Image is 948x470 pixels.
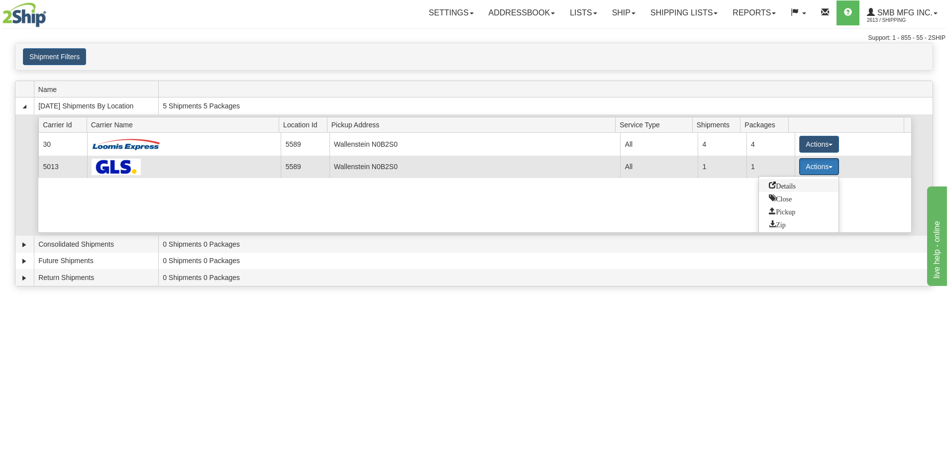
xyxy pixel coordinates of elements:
[620,117,692,132] span: Service Type
[759,205,839,218] a: Request a carrier pickup
[7,6,92,18] div: live help - online
[158,236,933,253] td: 0 Shipments 0 Packages
[34,97,158,114] td: [DATE] Shipments By Location
[620,156,698,178] td: All
[34,236,158,253] td: Consolidated Shipments
[38,82,158,97] span: Name
[283,117,327,132] span: Location Id
[19,240,29,250] a: Expand
[697,117,740,132] span: Shipments
[759,192,839,205] a: Close this group
[158,253,933,270] td: 0 Shipments 0 Packages
[744,117,788,132] span: Packages
[329,133,621,155] td: Wallenstein N0B2S0
[698,133,746,155] td: 4
[759,179,839,192] a: Go to Details view
[859,0,945,25] a: SMB MFG INC. 2613 / Shipping
[92,137,161,151] img: Loomis Express
[38,133,87,155] td: 30
[643,0,725,25] a: Shipping lists
[158,97,933,114] td: 5 Shipments 5 Packages
[481,0,563,25] a: Addressbook
[799,136,839,153] button: Actions
[91,117,279,132] span: Carrier Name
[867,15,942,25] span: 2613 / Shipping
[769,194,792,201] span: Close
[769,207,795,214] span: Pickup
[605,0,643,25] a: Ship
[759,218,839,231] a: Zip and Download All Shipping Documents
[38,156,87,178] td: 5013
[19,101,29,111] a: Collapse
[331,117,616,132] span: Pickup Address
[2,2,46,27] img: logo2613.jpg
[725,0,783,25] a: Reports
[2,34,946,42] div: Support: 1 - 855 - 55 - 2SHIP
[769,182,796,188] span: Details
[43,117,87,132] span: Carrier Id
[19,273,29,283] a: Expand
[421,0,481,25] a: Settings
[875,8,933,17] span: SMB MFG INC.
[746,156,795,178] td: 1
[759,231,839,244] a: Print or Download All Shipping Documents in one file
[925,184,947,285] iframe: chat widget
[23,48,86,65] button: Shipment Filters
[799,158,839,175] button: Actions
[281,156,329,178] td: 5589
[769,220,785,227] span: Zip
[329,156,621,178] td: Wallenstein N0B2S0
[34,269,158,286] td: Return Shipments
[19,256,29,266] a: Expand
[34,253,158,270] td: Future Shipments
[698,156,746,178] td: 1
[281,133,329,155] td: 5589
[158,269,933,286] td: 0 Shipments 0 Packages
[746,133,795,155] td: 4
[92,159,141,175] img: GLS Freight CA
[562,0,604,25] a: Lists
[620,133,698,155] td: All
